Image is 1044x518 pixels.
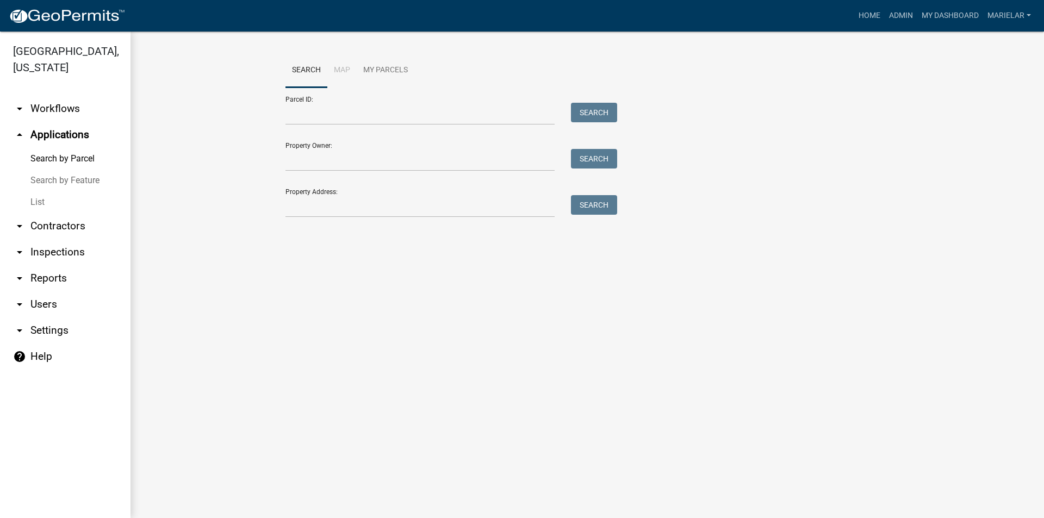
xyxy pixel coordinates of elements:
[13,272,26,285] i: arrow_drop_down
[285,53,327,88] a: Search
[13,128,26,141] i: arrow_drop_up
[854,5,885,26] a: Home
[885,5,917,26] a: Admin
[917,5,983,26] a: My Dashboard
[357,53,414,88] a: My Parcels
[13,220,26,233] i: arrow_drop_down
[13,324,26,337] i: arrow_drop_down
[13,298,26,311] i: arrow_drop_down
[13,102,26,115] i: arrow_drop_down
[983,5,1035,26] a: marielar
[571,149,617,168] button: Search
[13,350,26,363] i: help
[13,246,26,259] i: arrow_drop_down
[571,195,617,215] button: Search
[571,103,617,122] button: Search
